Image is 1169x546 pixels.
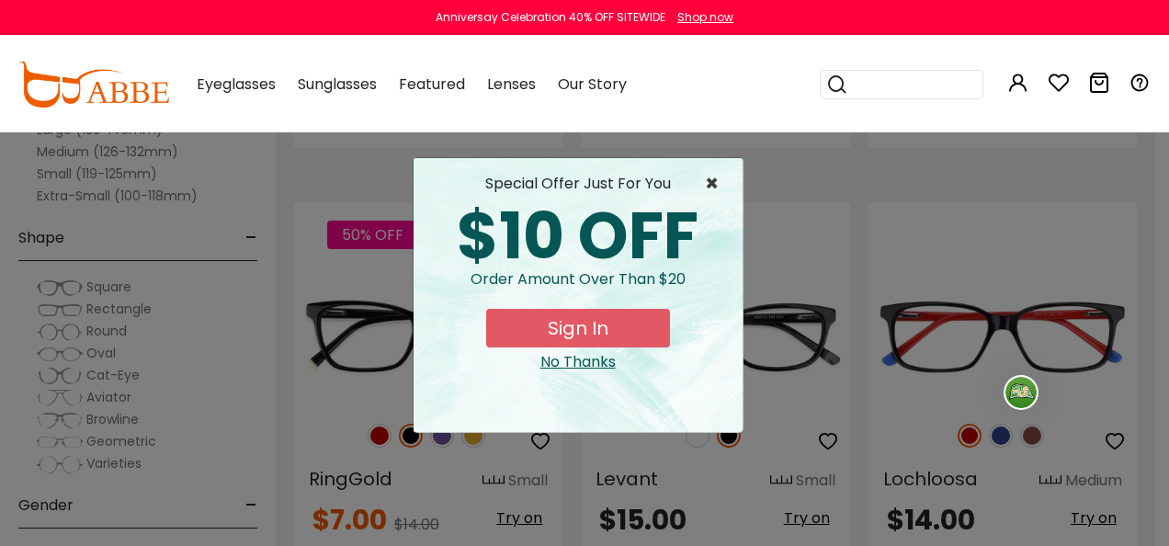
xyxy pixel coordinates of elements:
[558,74,627,95] span: Our Story
[428,173,728,195] div: special offer just for you
[677,9,733,26] div: Shop now
[18,62,169,108] img: abbeglasses.com
[705,173,728,195] span: ×
[436,9,665,26] div: Anniversay Celebration 40% OFF SITEWIDE
[428,268,728,309] div: Order amount over than $20
[298,74,377,95] span: Sunglasses
[705,173,728,195] button: Close
[487,74,536,95] span: Lenses
[399,74,465,95] span: Featured
[668,9,733,25] a: Shop now
[428,351,728,373] div: Close
[486,309,670,347] button: Sign In
[428,204,728,268] div: $10 OFF
[197,74,276,95] span: Eyeglasses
